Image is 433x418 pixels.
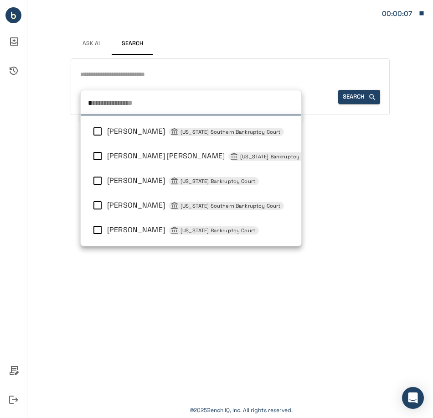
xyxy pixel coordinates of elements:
div: Open Intercom Messenger [402,387,424,409]
span: Andrew B Altenburg Jr, New Jersey Bankruptcy Court [107,176,259,185]
span: Laurie Selber Silverstein, Delaware Bankruptcy Court [107,151,319,161]
span: Philip Bentley, New York Southern Bankruptcy Court [107,200,284,210]
span: [US_STATE] Bankruptcy Court [177,178,259,185]
div: Matter: 446137.000001 [382,8,414,20]
span: [US_STATE] Southern Bankruptcy Court [177,128,284,136]
span: [US_STATE] Southern Bankruptcy Court [177,202,284,210]
button: Search [112,33,153,55]
span: Ask AI [82,40,100,47]
span: [US_STATE] Bankruptcy Court [177,227,259,235]
span: [US_STATE] Bankruptcy Court [237,153,319,161]
span: Ashely M Chan, Delaware Bankruptcy Court [107,225,259,235]
span: Lisa G Beckerman, New York Southern Bankruptcy Court [107,126,284,136]
button: Matter: 446137.000001 [377,4,429,23]
button: Search [338,90,380,104]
